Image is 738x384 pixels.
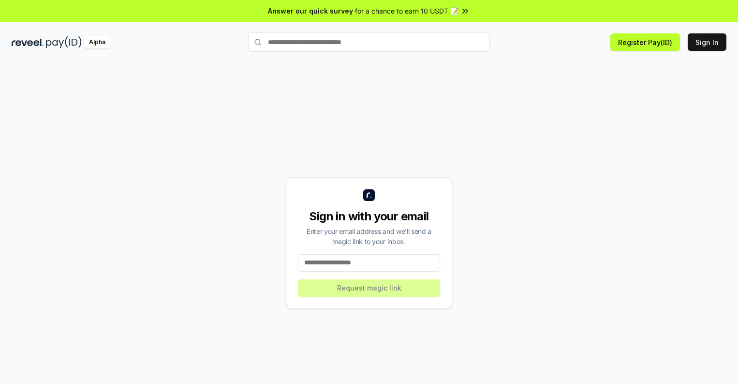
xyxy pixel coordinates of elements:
span: Answer our quick survey [268,6,353,16]
span: for a chance to earn 10 USDT 📝 [355,6,458,16]
img: pay_id [46,36,82,48]
div: Enter your email address and we’ll send a magic link to your inbox. [298,226,440,246]
button: Register Pay(ID) [610,33,680,51]
img: logo_small [363,189,375,201]
button: Sign In [688,33,726,51]
div: Alpha [84,36,111,48]
div: Sign in with your email [298,209,440,224]
img: reveel_dark [12,36,44,48]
